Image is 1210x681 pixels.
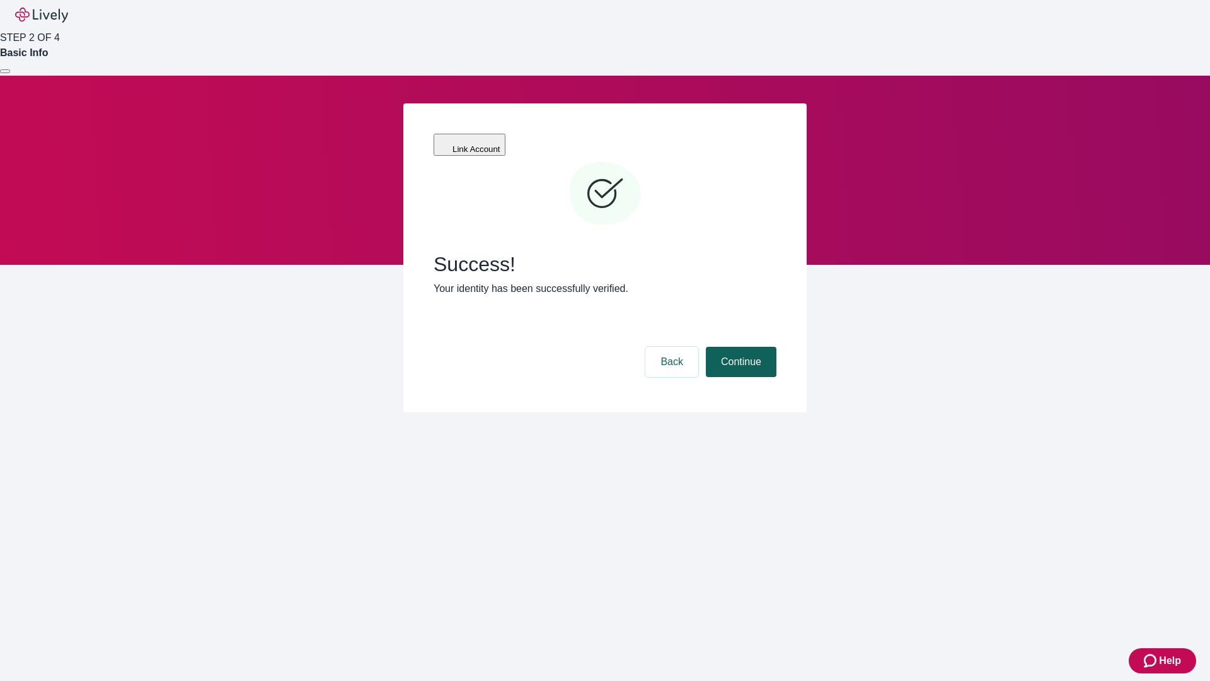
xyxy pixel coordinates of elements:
button: Continue [706,347,776,377]
svg: Checkmark icon [567,156,643,232]
svg: Zendesk support icon [1144,653,1159,668]
button: Link Account [434,134,505,156]
span: Help [1159,653,1181,668]
button: Zendesk support iconHelp [1129,648,1196,673]
button: Back [645,347,698,377]
img: Lively [15,8,68,23]
span: Success! [434,252,776,276]
p: Your identity has been successfully verified. [434,281,776,296]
